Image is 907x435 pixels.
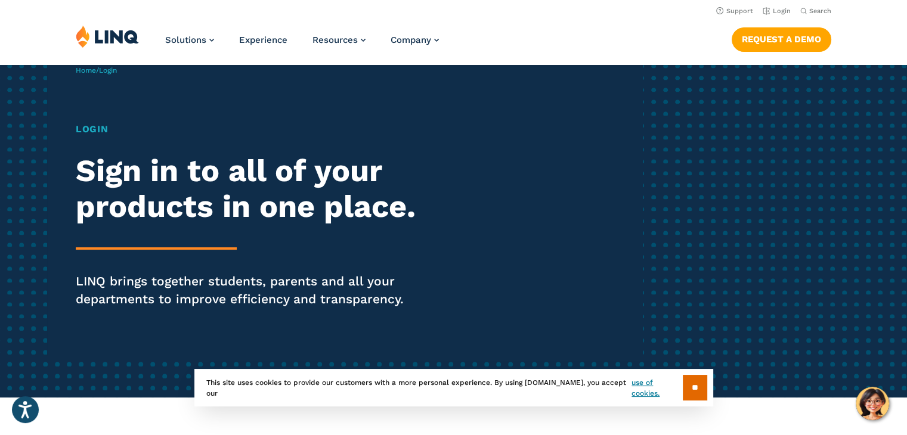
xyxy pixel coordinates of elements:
nav: Primary Navigation [165,25,439,64]
a: Login [763,7,791,15]
nav: Button Navigation [732,25,831,51]
button: Open Search Bar [800,7,831,15]
a: Solutions [165,35,214,45]
span: Search [809,7,831,15]
span: Company [391,35,431,45]
p: LINQ brings together students, parents and all your departments to improve efficiency and transpa... [76,272,425,308]
a: Support [716,7,753,15]
a: Resources [312,35,366,45]
a: Company [391,35,439,45]
img: LINQ | K‑12 Software [76,25,139,48]
h2: Sign in to all of your products in one place. [76,153,425,225]
span: / [76,66,117,74]
a: Request a Demo [732,27,831,51]
span: Resources [312,35,358,45]
span: Login [99,66,117,74]
h1: Login [76,122,425,136]
a: Experience [239,35,287,45]
a: Home [76,66,96,74]
div: This site uses cookies to provide our customers with a more personal experience. By using [DOMAIN... [194,369,713,406]
button: Hello, have a question? Let’s chat. [856,387,889,420]
span: Solutions [165,35,206,45]
a: use of cookies. [632,377,682,399]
